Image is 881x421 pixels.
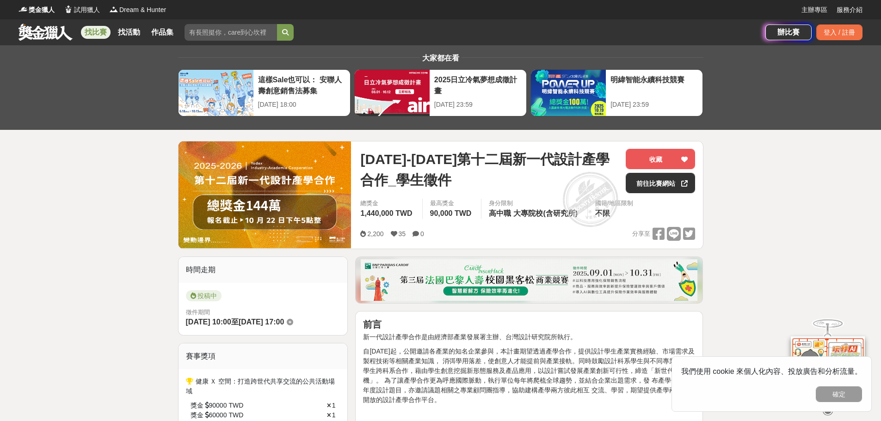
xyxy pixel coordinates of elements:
div: [DATE] 18:00 [258,100,345,110]
a: 作品集 [148,26,177,39]
span: 大專院校(含研究所) [513,209,578,217]
span: 2,200 [367,230,383,238]
span: 至 [231,318,239,326]
a: 明緯智能永續科技競賽[DATE] 23:59 [530,69,703,116]
a: 主辦專區 [801,5,827,15]
img: Logo [18,5,28,14]
img: Logo [64,5,73,14]
div: [DATE] 23:59 [434,100,522,110]
span: [DATE] 10:00 [186,318,231,326]
span: 總獎金 [360,199,414,208]
div: 身分限制 [489,199,580,208]
div: 登入 / 註冊 [816,24,863,40]
div: 時間走期 [179,257,348,283]
a: 這樣Sale也可以： 安聯人壽創意銷售法募集[DATE] 18:00 [178,69,351,116]
input: 有長照挺你，care到心坎裡！青春出手，拍出照顧 影音徵件活動 [185,24,277,41]
span: 大家都在看 [420,54,462,62]
p: 新一代設計產學合作是由經濟部產業發展署主辦、台灣設計研究院所執行。 [363,332,695,342]
img: Logo [109,5,118,14]
span: 1 [332,402,336,409]
span: 我們使用 cookie 來個人化內容、投放廣告和分析流量。 [681,367,862,375]
span: TWD [228,401,243,410]
strong: 前言 [363,319,382,329]
button: 確定 [816,386,862,402]
p: 自[DATE]起，公開邀請各產業的知名企業參與，本計畫期望透過產學合作，提供設計學生產業實務經驗、市場需求及製程技術等相關產業知識， 消弭學用落差，使創意人才能提前與產業接軌。同時鼓勵設計科系學... [363,347,695,405]
div: 賽事獎項 [179,343,348,369]
img: 331336aa-f601-432f-a281-8c17b531526f.png [361,259,697,301]
a: Logo獎金獵人 [18,5,55,15]
span: 徵件期間 [186,309,210,316]
div: 明緯智能永續科技競賽 [610,74,698,95]
span: 90000 [209,401,227,410]
span: 60000 [209,410,227,420]
span: 1,440,000 TWD [360,209,412,217]
span: TWD [228,410,243,420]
span: 試用獵人 [74,5,100,15]
span: 0 [420,230,424,238]
a: 找活動 [114,26,144,39]
span: 最高獎金 [430,199,474,208]
div: [DATE] 23:59 [610,100,698,110]
img: Cover Image [179,141,351,248]
div: 2025日立冷氣夢想成徵計畫 [434,74,522,95]
a: 服務介紹 [837,5,863,15]
a: Logo試用獵人 [64,5,100,15]
span: Dream & Hunter [119,5,166,15]
button: 收藏 [626,149,695,169]
a: 辦比賽 [765,24,812,40]
span: 90,000 TWD [430,209,472,217]
span: 投稿中 [186,290,222,301]
span: [DATE] 17:00 [239,318,284,326]
a: LogoDream & Hunter [109,5,166,15]
span: 高中職 [489,209,511,217]
a: 2025日立冷氣夢想成徵計畫[DATE] 23:59 [354,69,527,116]
span: 分享至 [632,227,650,241]
div: 這樣Sale也可以： 安聯人壽創意銷售法募集 [258,74,345,95]
span: 1 [332,411,336,419]
span: 35 [399,230,406,238]
a: 前往比賽網站 [626,173,695,193]
span: 獎金 [191,410,203,420]
a: 找比賽 [81,26,111,39]
span: [DATE]-[DATE]第十二屆新一代設計產學合作_學生徵件 [360,149,618,190]
img: d2146d9a-e6f6-4337-9592-8cefde37ba6b.png [791,336,865,398]
span: 獎金 [191,401,203,410]
span: 獎金獵人 [29,5,55,15]
span: 健康 Ｘ 空間：打造跨世代共享交流的公共活動場域 [186,378,335,395]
